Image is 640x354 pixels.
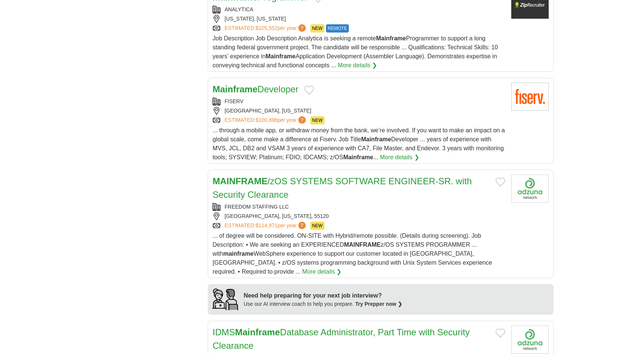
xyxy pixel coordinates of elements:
strong: mainframe [223,250,253,257]
div: [GEOGRAPHIC_DATA], [US_STATE] [213,107,505,115]
strong: Mainframe [361,136,391,142]
span: NEW [310,116,324,124]
span: Job Description Job Description Analytica is seeking a remote Programmer to support a long standi... [213,35,498,68]
a: More details ❯ [338,61,377,70]
a: ESTIMATED:$114,971per year? [225,222,307,230]
strong: Mainframe [343,154,373,160]
span: ? [298,116,306,124]
a: FISERV [225,98,243,104]
strong: Mainframe [376,35,406,41]
a: More details ❯ [302,267,342,276]
img: Company logo [511,175,549,203]
a: IDMSMainframeDatabase Administrator, Part Time with Security Clearance [213,327,470,351]
strong: MAINFRAME [344,241,381,248]
strong: Mainframe [235,327,280,337]
a: MainframeDeveloper [213,84,298,94]
strong: Mainframe [213,84,257,94]
span: ? [298,222,306,229]
span: $105,552 [256,25,277,31]
span: NEW [310,222,324,230]
span: NEW [310,24,324,33]
a: Try Prepper now ❯ [355,301,402,307]
div: Use our AI interview coach to help you prepare. [244,300,402,308]
a: ESTIMATED:$105,552per year? [225,24,307,33]
button: Add to favorite jobs [304,86,314,95]
strong: MAINFRAME [213,176,268,186]
strong: Mainframe [266,53,296,59]
div: [GEOGRAPHIC_DATA], [US_STATE], 55120 [213,212,505,220]
img: Company logo [511,326,549,354]
img: Fiserv logo [511,83,549,111]
div: Need help preparing for your next job interview? [244,291,402,300]
span: $114,971 [256,222,277,228]
span: ? [298,24,306,32]
div: ANALYTICA [213,6,505,13]
a: MAINFRAME/zOS SYSTEMS SOFTWARE ENGINEER-SR. with Security Clearance [213,176,472,200]
span: $100,898 [256,117,277,123]
a: ESTIMATED:$100,898per year? [225,116,307,124]
button: Add to favorite jobs [496,178,505,187]
span: ... through a mobile app, or withdraw money from the bank, we’re involved. If you want to make an... [213,127,505,160]
span: REMOTE [326,24,349,33]
div: FREEDOM STAFFING LLC [213,203,505,211]
span: ... of degree will be considered. ON-SITE with Hybrid/remote possible. (Details during screening)... [213,233,492,275]
div: [US_STATE], [US_STATE] [213,15,505,23]
button: Add to favorite jobs [496,329,505,338]
a: More details ❯ [380,153,419,162]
